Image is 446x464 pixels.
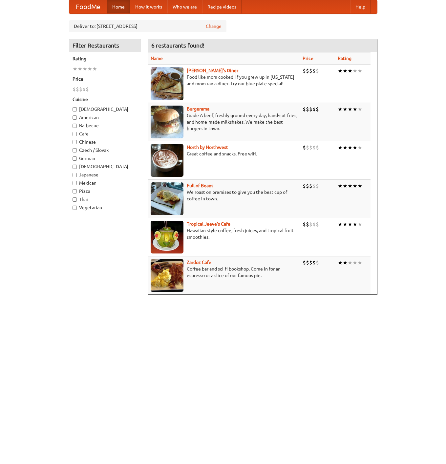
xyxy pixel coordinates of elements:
[73,189,77,193] input: Pizza
[187,183,213,188] a: Full of Beans
[348,259,352,266] li: ★
[107,0,130,13] a: Home
[343,259,348,266] li: ★
[73,206,77,210] input: Vegetarian
[348,67,352,74] li: ★
[86,86,89,93] li: $
[306,221,309,228] li: $
[187,221,230,227] a: Tropical Jeeve's Cafe
[151,227,297,240] p: Hawaiian style coffee, fresh juices, and tropical fruit smoothies.
[357,144,362,151] li: ★
[309,67,312,74] li: $
[73,86,76,93] li: $
[303,259,306,266] li: $
[316,67,319,74] li: $
[306,182,309,190] li: $
[357,67,362,74] li: ★
[151,74,297,87] p: Food like mom cooked, if you grew up in [US_STATE] and mom ran a diner. Try our blue plate special!
[303,56,313,61] a: Price
[350,0,371,13] a: Help
[69,20,226,32] div: Deliver to: [STREET_ADDRESS]
[206,23,222,30] a: Change
[348,221,352,228] li: ★
[73,140,77,144] input: Chinese
[352,221,357,228] li: ★
[306,106,309,113] li: $
[343,106,348,113] li: ★
[338,182,343,190] li: ★
[352,144,357,151] li: ★
[309,221,312,228] li: $
[73,165,77,169] input: [DEMOGRAPHIC_DATA]
[151,42,204,49] ng-pluralize: 6 restaurants found!
[357,221,362,228] li: ★
[312,106,316,113] li: $
[130,0,167,13] a: How it works
[151,67,183,100] img: sallys.jpg
[348,144,352,151] li: ★
[309,259,312,266] li: $
[306,144,309,151] li: $
[303,67,306,74] li: $
[352,67,357,74] li: ★
[79,86,82,93] li: $
[69,39,141,52] h4: Filter Restaurants
[73,76,138,82] h5: Price
[187,68,238,73] a: [PERSON_NAME]'s Diner
[303,106,306,113] li: $
[348,182,352,190] li: ★
[303,221,306,228] li: $
[151,189,297,202] p: We roast on premises to give you the best cup of coffee in town.
[303,144,306,151] li: $
[309,144,312,151] li: $
[312,67,316,74] li: $
[309,106,312,113] li: $
[73,131,138,137] label: Cafe
[82,86,86,93] li: $
[73,163,138,170] label: [DEMOGRAPHIC_DATA]
[357,259,362,266] li: ★
[73,155,138,162] label: German
[73,180,138,186] label: Mexican
[167,0,202,13] a: Who we are
[187,260,211,265] b: Zardoz Cafe
[73,122,138,129] label: Barbecue
[92,65,97,72] li: ★
[151,106,183,138] img: burgerama.jpg
[151,56,163,61] a: Name
[316,106,319,113] li: $
[73,188,138,194] label: Pizza
[73,197,77,202] input: Thai
[316,144,319,151] li: $
[73,107,77,111] input: [DEMOGRAPHIC_DATA]
[352,182,357,190] li: ★
[312,221,316,228] li: $
[73,124,77,128] input: Barbecue
[352,106,357,113] li: ★
[73,173,77,177] input: Japanese
[151,144,183,177] img: north.jpg
[312,182,316,190] li: $
[73,156,77,161] input: German
[348,106,352,113] li: ★
[73,147,138,153] label: Czech / Slovak
[187,145,228,150] a: North by Northwest
[151,151,297,157] p: Great coffee and snacks. Free wifi.
[151,182,183,215] img: beans.jpg
[343,67,348,74] li: ★
[352,259,357,266] li: ★
[73,55,138,62] h5: Rating
[357,182,362,190] li: ★
[338,106,343,113] li: ★
[151,266,297,279] p: Coffee bar and sci-fi bookshop. Come in for an espresso or a slice of our famous pie.
[187,106,209,111] a: Burgerama
[316,182,319,190] li: $
[73,96,138,103] h5: Cuisine
[73,115,77,120] input: American
[357,106,362,113] li: ★
[343,221,348,228] li: ★
[73,181,77,185] input: Mexican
